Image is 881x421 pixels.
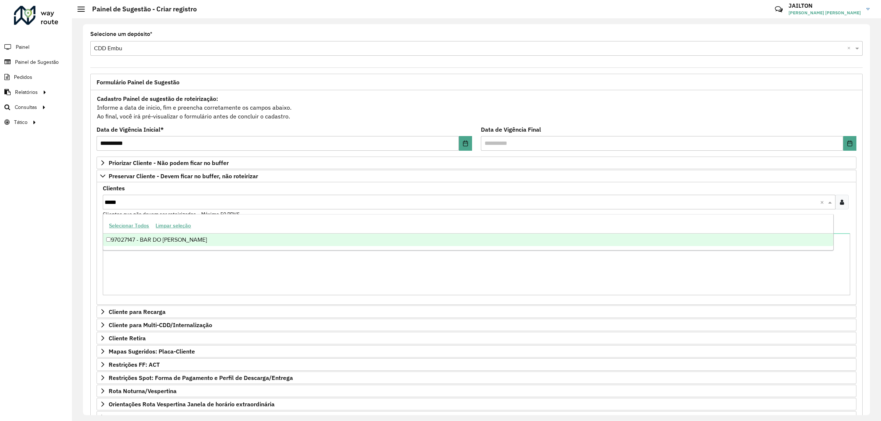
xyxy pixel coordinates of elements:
span: Pedidos [14,73,32,81]
span: Pre-Roteirização AS / Orientações [109,414,201,420]
label: Data de Vigência Final [481,125,541,134]
div: 97027147 - BAR DO [PERSON_NAME] [103,234,833,246]
label: Selecione um depósito [90,30,152,39]
span: Cliente Retira [109,335,146,341]
ng-dropdown-panel: Options list [103,214,833,250]
span: Preservar Cliente - Devem ficar no buffer, não roteirizar [109,173,258,179]
span: Priorizar Cliente - Não podem ficar no buffer [109,160,229,166]
button: Choose Date [459,136,472,151]
a: Orientações Rota Vespertina Janela de horário extraordinária [97,398,856,410]
span: Restrições Spot: Forma de Pagamento e Perfil de Descarga/Entrega [109,375,293,381]
button: Selecionar Todos [106,220,152,231]
span: Cliente para Recarga [109,309,166,315]
a: Restrições FF: ACT [97,358,856,371]
span: Consultas [15,103,37,111]
a: Cliente Retira [97,332,856,344]
span: Cliente para Multi-CDD/Internalização [109,322,212,328]
small: Clientes que não devem ser roteirizados – Máximo 50 PDVS [103,211,240,217]
span: Clear all [820,198,826,206]
a: Cliente para Recarga [97,305,856,318]
span: Painel de Sugestão [15,58,59,66]
h2: Painel de Sugestão - Criar registro [85,5,197,13]
a: Mapas Sugeridos: Placa-Cliente [97,345,856,358]
strong: Cadastro Painel de sugestão de roteirização: [97,95,218,102]
button: Choose Date [843,136,856,151]
span: Restrições FF: ACT [109,362,160,367]
span: Rota Noturna/Vespertina [109,388,177,394]
a: Restrições Spot: Forma de Pagamento e Perfil de Descarga/Entrega [97,371,856,384]
label: Data de Vigência Inicial [97,125,164,134]
span: [PERSON_NAME] [PERSON_NAME] [788,10,861,16]
span: Tático [14,118,28,126]
label: Clientes [103,184,125,193]
h3: JAILTON [788,2,861,9]
span: Painel [16,43,29,51]
span: Relatórios [15,88,38,96]
div: Preservar Cliente - Devem ficar no buffer, não roteirizar [97,182,856,305]
a: Preservar Cliente - Devem ficar no buffer, não roteirizar [97,170,856,182]
span: Mapas Sugeridos: Placa-Cliente [109,348,195,354]
span: Formulário Painel de Sugestão [97,79,180,85]
a: Priorizar Cliente - Não podem ficar no buffer [97,157,856,169]
span: Orientações Rota Vespertina Janela de horário extraordinária [109,401,275,407]
a: Rota Noturna/Vespertina [97,385,856,397]
button: Limpar seleção [152,220,194,231]
span: Clear all [847,44,853,53]
a: Cliente para Multi-CDD/Internalização [97,319,856,331]
a: Contato Rápido [771,1,787,17]
div: Informe a data de inicio, fim e preencha corretamente os campos abaixo. Ao final, você irá pré-vi... [97,94,856,121]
